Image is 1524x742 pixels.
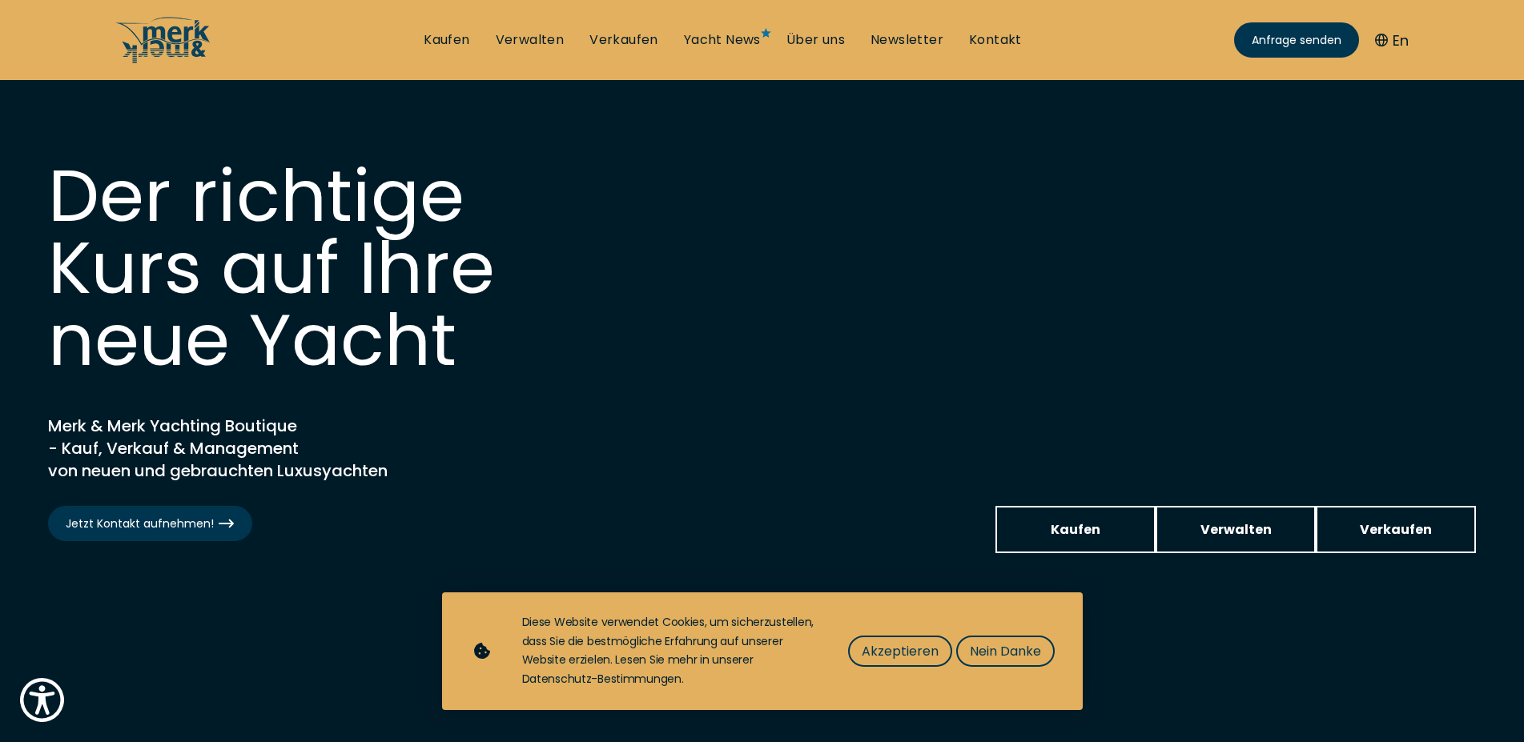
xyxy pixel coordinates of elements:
[1252,32,1341,49] span: Anfrage senden
[1051,519,1100,539] span: Kaufen
[995,506,1156,553] a: Kaufen
[786,31,845,49] a: Über uns
[956,636,1055,667] button: Nein Danke
[1156,506,1316,553] a: Verwalten
[1200,519,1272,539] span: Verwalten
[684,31,761,49] a: Yacht News
[48,506,252,541] a: Jetzt Kontakt aufnehmen!
[1375,30,1409,51] button: En
[496,31,565,49] a: Verwalten
[1316,506,1476,553] a: Verkaufen
[522,671,682,687] a: Datenschutz-Bestimmungen
[1360,519,1432,539] span: Verkaufen
[16,674,68,726] button: Show Accessibility Preferences
[970,641,1041,661] span: Nein Danke
[66,515,235,532] span: Jetzt Kontakt aufnehmen!
[48,160,529,376] h1: Der richtige Kurs auf Ihre neue Yacht
[522,613,816,689] div: Diese Website verwendet Cookies, um sicherzustellen, dass Sie die bestmögliche Erfahrung auf unse...
[589,31,658,49] a: Verkaufen
[862,641,939,661] span: Akzeptieren
[1234,22,1359,58] a: Anfrage senden
[969,31,1022,49] a: Kontakt
[48,415,448,482] h2: Merk & Merk Yachting Boutique - Kauf, Verkauf & Management von neuen und gebrauchten Luxusyachten
[871,31,943,49] a: Newsletter
[848,636,952,667] button: Akzeptieren
[424,31,469,49] a: Kaufen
